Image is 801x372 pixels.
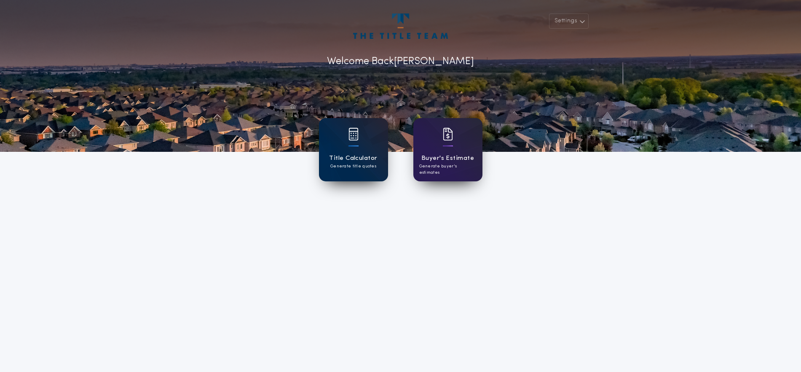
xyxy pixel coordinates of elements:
button: Settings [549,13,589,29]
a: card iconBuyer's EstimateGenerate buyer's estimates [413,118,482,181]
img: card icon [443,128,453,140]
h1: Buyer's Estimate [421,154,474,163]
a: card iconTitle CalculatorGenerate title quotes [319,118,388,181]
h1: Title Calculator [329,154,377,163]
p: Generate buyer's estimates [419,163,477,176]
p: Welcome Back [PERSON_NAME] [327,54,474,69]
img: account-logo [353,13,447,39]
img: card icon [348,128,359,140]
p: Generate title quotes [330,163,376,170]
